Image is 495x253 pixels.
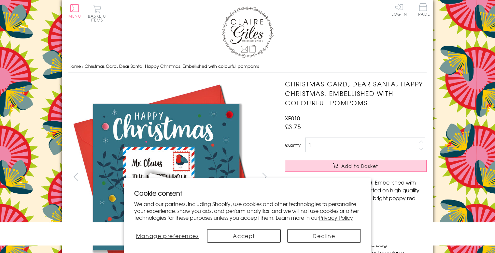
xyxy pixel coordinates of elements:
button: Accept [207,229,281,243]
button: next [257,169,272,184]
a: Privacy Policy [319,214,353,221]
span: Trade [416,3,430,16]
button: Manage preferences [134,229,201,243]
button: Menu [68,4,81,18]
a: Home [68,63,81,69]
img: Christmas Card, Dear Santa, Happy Christmas, Embellished with colourful pompoms [272,79,467,223]
span: Add to Basket [341,163,378,169]
nav: breadcrumbs [68,60,427,73]
button: Add to Basket [285,160,427,172]
a: Trade [416,3,430,17]
h1: Christmas Card, Dear Santa, Happy Christmas, Embellished with colourful pompoms [285,79,427,107]
h2: Cookie consent [134,188,361,198]
button: prev [68,169,83,184]
img: Claire Giles Greetings Cards [221,7,274,58]
span: £3.75 [285,122,301,131]
span: › [82,63,83,69]
a: Log In [391,3,407,16]
span: XP010 [285,114,300,122]
span: Christmas Card, Dear Santa, Happy Christmas, Embellished with colourful pompoms [85,63,259,69]
p: We and our partners, including Shopify, use cookies and other technologies to personalize your ex... [134,201,361,221]
label: Quantity [285,142,301,148]
span: Manage preferences [136,232,199,240]
button: Decline [287,229,361,243]
span: Menu [68,13,81,19]
button: Basket0 items [88,5,106,22]
span: 0 items [91,13,106,23]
